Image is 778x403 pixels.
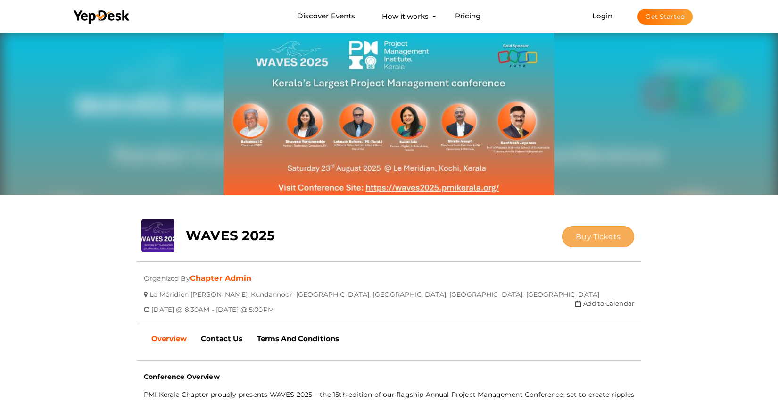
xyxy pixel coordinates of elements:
[379,8,431,25] button: How it works
[224,30,554,195] img: Y7SBNG3Z_normal.png
[194,327,249,351] a: Contact Us
[575,300,634,307] a: Add to Calendar
[144,267,190,283] span: Organized By
[144,372,220,381] b: Conference Overview
[144,327,194,351] a: Overview
[151,334,187,343] b: Overview
[250,327,347,351] a: Terms And Conditions
[592,11,613,20] a: Login
[576,232,621,241] span: Buy Tickets
[201,334,242,343] b: Contact Us
[297,8,355,25] a: Discover Events
[455,8,481,25] a: Pricing
[186,227,275,243] b: WAVES 2025
[151,298,274,314] span: [DATE] @ 8:30AM - [DATE] @ 5:00PM
[141,219,174,252] img: S4WQAGVX_small.jpeg
[257,334,339,343] b: Terms And Conditions
[562,226,634,247] button: Buy Tickets
[190,274,252,283] a: Chapter Admin
[149,283,599,299] span: Le Méridien [PERSON_NAME], Kundannoor, [GEOGRAPHIC_DATA], [GEOGRAPHIC_DATA], [GEOGRAPHIC_DATA], [...
[637,9,693,25] button: Get Started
